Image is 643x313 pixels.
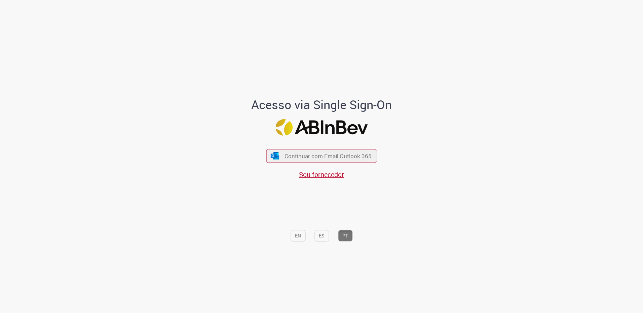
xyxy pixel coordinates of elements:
a: Sou fornecedor [299,170,344,179]
img: Logo ABInBev [275,119,368,136]
h1: Acesso via Single Sign-On [228,98,415,111]
button: PT [338,230,352,241]
img: ícone Azure/Microsoft 360 [270,152,280,159]
button: ícone Azure/Microsoft 360 Continuar com Email Outlook 365 [266,149,377,163]
button: ES [314,230,329,241]
button: EN [291,230,305,241]
span: Continuar com Email Outlook 365 [285,152,372,160]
